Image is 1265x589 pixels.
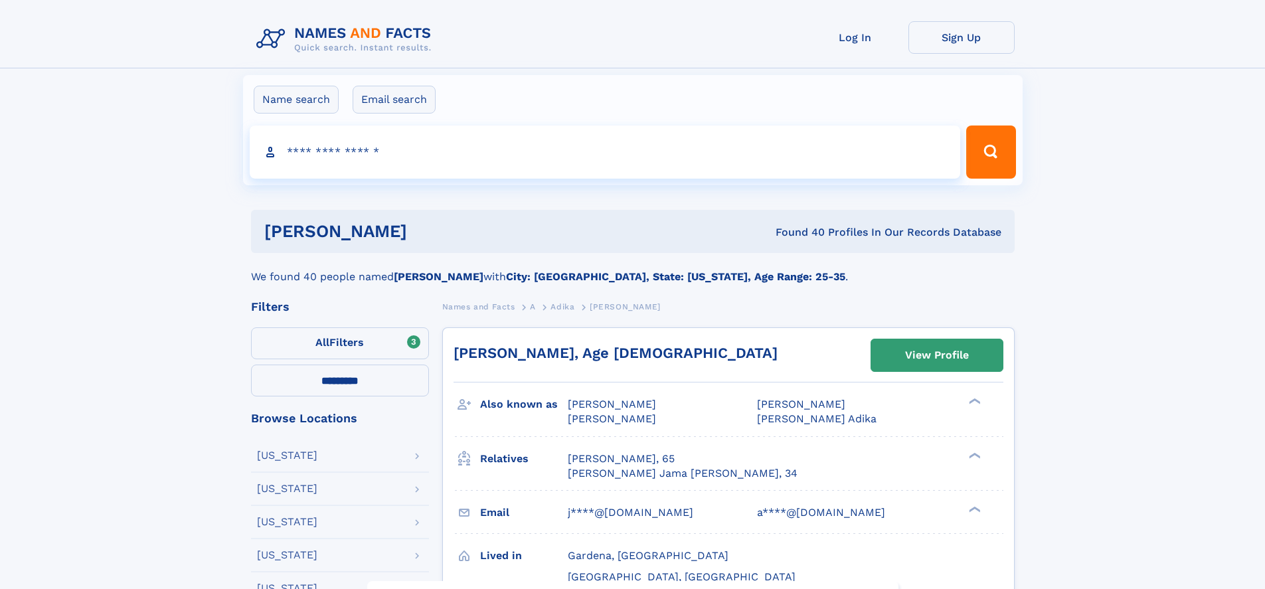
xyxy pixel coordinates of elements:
[871,339,1003,371] a: View Profile
[315,336,329,349] span: All
[550,302,574,311] span: Adika
[568,466,798,481] a: [PERSON_NAME] Jama [PERSON_NAME], 34
[251,253,1015,285] div: We found 40 people named with .
[251,301,429,313] div: Filters
[530,302,536,311] span: A
[480,393,568,416] h3: Also known as
[591,225,1001,240] div: Found 40 Profiles In Our Records Database
[966,126,1015,179] button: Search Button
[757,412,877,425] span: [PERSON_NAME] Adika
[442,298,515,315] a: Names and Facts
[966,397,981,406] div: ❯
[590,302,661,311] span: [PERSON_NAME]
[257,450,317,461] div: [US_STATE]
[394,270,483,283] b: [PERSON_NAME]
[568,549,728,562] span: Gardena, [GEOGRAPHIC_DATA]
[480,501,568,524] h3: Email
[908,21,1015,54] a: Sign Up
[257,483,317,494] div: [US_STATE]
[506,270,845,283] b: City: [GEOGRAPHIC_DATA], State: [US_STATE], Age Range: 25-35
[568,398,656,410] span: [PERSON_NAME]
[905,340,969,371] div: View Profile
[251,21,442,57] img: Logo Names and Facts
[530,298,536,315] a: A
[568,412,656,425] span: [PERSON_NAME]
[353,86,436,114] label: Email search
[550,298,574,315] a: Adika
[757,398,845,410] span: [PERSON_NAME]
[966,451,981,460] div: ❯
[257,517,317,527] div: [US_STATE]
[454,345,778,361] a: [PERSON_NAME], Age [DEMOGRAPHIC_DATA]
[251,327,429,359] label: Filters
[251,412,429,424] div: Browse Locations
[254,86,339,114] label: Name search
[568,570,796,583] span: [GEOGRAPHIC_DATA], [GEOGRAPHIC_DATA]
[257,550,317,560] div: [US_STATE]
[966,505,981,513] div: ❯
[264,223,592,240] h1: [PERSON_NAME]
[480,545,568,567] h3: Lived in
[250,126,961,179] input: search input
[568,452,675,466] a: [PERSON_NAME], 65
[480,448,568,470] h3: Relatives
[802,21,908,54] a: Log In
